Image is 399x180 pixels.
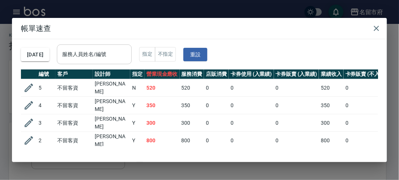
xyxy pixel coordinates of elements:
td: 0 [274,132,319,149]
td: 800 [180,132,204,149]
td: 350 [144,97,180,114]
td: 300 [144,114,180,132]
td: 0 [204,97,229,114]
button: 指定 [139,47,155,62]
th: 卡券販賣 (不入業績) [344,69,394,79]
td: 300 [319,114,344,132]
td: [PERSON_NAME] [93,79,130,97]
td: Y [130,132,144,149]
th: 卡券使用 (入業績) [229,69,274,79]
td: 800 [144,132,180,149]
th: 指定 [130,69,144,79]
h2: 帳單速查 [12,18,387,39]
td: 300 [180,114,204,132]
td: 0 [204,132,229,149]
td: 不留客資 [55,132,93,149]
td: 2 [37,132,55,149]
th: 業績收入 [319,69,344,79]
td: 800 [319,132,344,149]
td: 0 [229,132,274,149]
td: 0 [229,79,274,97]
th: 營業現金應收 [144,69,180,79]
button: [DATE] [21,48,49,62]
td: 0 [344,97,394,114]
td: 0 [229,114,274,132]
td: N [130,79,144,97]
td: 0 [274,79,319,97]
th: 卡券販賣 (入業績) [274,69,319,79]
td: 3 [37,114,55,132]
td: [PERSON_NAME] [93,114,130,132]
td: [PERSON_NAME] [93,97,130,114]
td: 不留客資 [55,97,93,114]
td: 0 [204,79,229,97]
th: 編號 [37,69,55,79]
td: 5 [37,79,55,97]
td: 520 [180,79,204,97]
td: 350 [319,97,344,114]
button: 重設 [183,48,207,62]
th: 客戶 [55,69,93,79]
td: 不留客資 [55,79,93,97]
td: 0 [344,79,394,97]
td: 0 [274,114,319,132]
td: 520 [319,79,344,97]
th: 服務消費 [180,69,204,79]
td: 520 [144,79,180,97]
td: 0 [344,114,394,132]
td: 0 [204,114,229,132]
td: 0 [344,132,394,149]
th: 店販消費 [204,69,229,79]
td: 4 [37,97,55,114]
td: 0 [229,97,274,114]
button: 不指定 [155,47,176,62]
td: Y [130,114,144,132]
td: [PERSON_NAME] [93,132,130,149]
td: 0 [274,97,319,114]
th: 設計師 [93,69,130,79]
td: 350 [180,97,204,114]
td: Y [130,97,144,114]
td: 不留客資 [55,114,93,132]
